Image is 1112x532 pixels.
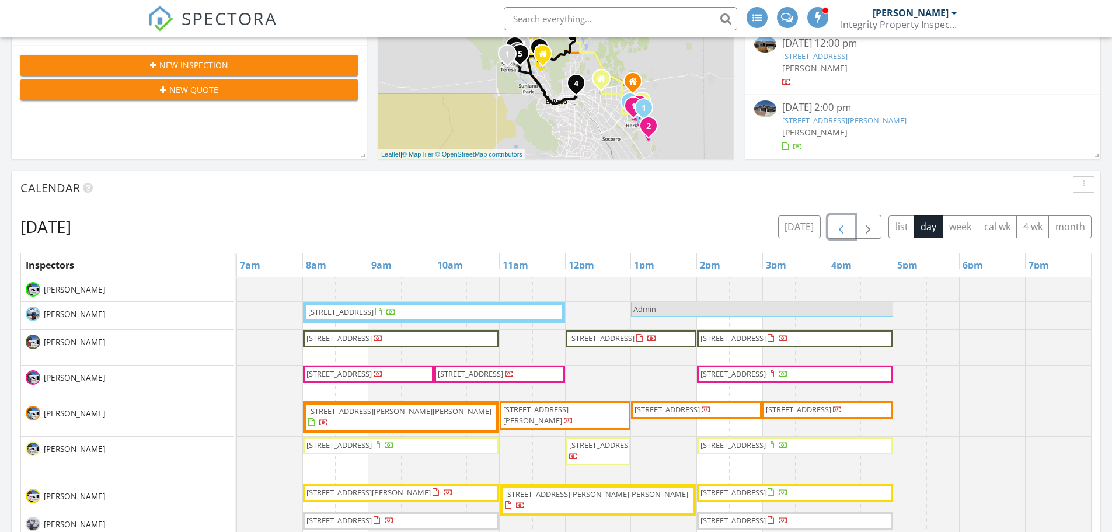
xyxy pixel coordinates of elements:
[943,215,978,238] button: week
[41,372,107,384] span: [PERSON_NAME]
[20,55,358,76] button: New Inspection
[569,333,635,343] span: [STREET_ADDRESS]
[381,151,400,158] a: Leaflet
[763,256,789,274] a: 3pm
[505,489,688,499] span: [STREET_ADDRESS][PERSON_NAME][PERSON_NAME]
[1048,215,1092,238] button: month
[303,256,329,274] a: 8am
[855,215,882,239] button: Next day
[633,106,640,113] div: 13372 Coldham St, Horizon City, TX 79928
[1026,256,1052,274] a: 7pm
[754,36,1092,88] a: [DATE] 12:00 pm [STREET_ADDRESS] [PERSON_NAME]
[700,515,766,526] span: [STREET_ADDRESS]
[633,304,656,314] span: Admin
[26,259,74,272] span: Inspectors
[520,53,527,60] div: 5505 Valley Cedar Dr, El Paso, TX 79932
[828,256,855,274] a: 4pm
[782,62,848,74] span: [PERSON_NAME]
[700,368,766,379] span: [STREET_ADDRESS]
[402,151,434,158] a: © MapTiler
[368,256,395,274] a: 9am
[700,487,766,498] span: [STREET_ADDRESS]
[20,180,80,196] span: Calendar
[503,404,569,426] span: [STREET_ADDRESS][PERSON_NAME]
[635,404,700,415] span: [STREET_ADDRESS]
[642,105,646,113] i: 1
[26,282,40,297] img: dsc_0549.jpg
[41,491,107,502] span: [PERSON_NAME]
[435,151,522,158] a: © OpenStreetMap contributors
[306,440,372,450] span: [STREET_ADDRESS]
[26,335,40,349] img: dsc_0558.jpg
[182,6,277,30] span: SPECTORA
[700,333,766,343] span: [STREET_ADDRESS]
[434,256,466,274] a: 10am
[631,103,636,111] i: 1
[505,51,510,59] i: 1
[26,307,40,321] img: ae85b62e3b0b48b18ab3712479a278d8.jpeg
[306,333,372,343] span: [STREET_ADDRESS]
[766,404,831,415] span: [STREET_ADDRESS]
[914,215,943,238] button: day
[1016,215,1049,238] button: 4 wk
[566,256,597,274] a: 12pm
[778,215,821,238] button: [DATE]
[148,16,277,40] a: SPECTORA
[306,515,372,526] span: [STREET_ADDRESS]
[41,443,107,455] span: [PERSON_NAME]
[754,36,776,53] img: 9370130%2Fcover_photos%2F6i81PFnE14Zxtbo2d1yM%2Fsmall.jpg
[960,256,986,274] a: 6pm
[518,50,522,58] i: 5
[41,308,107,320] span: [PERSON_NAME]
[649,126,656,133] div: 14661 Holly Blue Ave., Horizon City, TX 79928
[574,80,578,88] i: 4
[532,40,539,47] div: 7424 Cimarron Gap Dr, El Paso, TX 79911
[20,215,71,238] h2: [DATE]
[169,84,218,96] span: New Quote
[306,368,372,379] span: [STREET_ADDRESS]
[500,256,531,274] a: 11am
[237,256,263,274] a: 7am
[378,149,525,159] div: |
[646,123,651,131] i: 2
[20,79,358,100] button: New Quote
[782,36,1064,51] div: [DATE] 12:00 pm
[782,127,848,138] span: [PERSON_NAME]
[644,107,651,114] div: 768 Desert Star Dr, Horizon City, TX 79928
[308,406,491,416] span: [STREET_ADDRESS][PERSON_NAME][PERSON_NAME]
[754,100,1092,152] a: [DATE] 2:00 pm [STREET_ADDRESS][PERSON_NAME] [PERSON_NAME]
[841,19,957,30] div: Integrity Property Inspections
[26,489,40,503] img: dsc_0556.jpg
[782,51,848,61] a: [STREET_ADDRESS]
[504,7,737,30] input: Search everything...
[569,440,635,450] span: [STREET_ADDRESS]
[148,6,173,32] img: The Best Home Inspection Software - Spectora
[631,256,657,274] a: 1pm
[697,256,723,274] a: 2pm
[41,336,107,348] span: [PERSON_NAME]
[507,54,514,61] div: 137 Sarah Trl, Sunland Park, NM 88008
[308,307,374,317] span: [STREET_ADDRESS]
[26,370,40,385] img: dsc_0555.jpg
[26,406,40,420] img: dsc_0562.jpg
[633,81,640,88] div: 14137 Meteor Rock Place, El Paso TX 79938
[306,487,431,498] span: [STREET_ADDRESS][PERSON_NAME]
[159,59,228,71] span: New Inspection
[41,408,107,419] span: [PERSON_NAME]
[828,215,855,239] button: Previous day
[41,519,107,530] span: [PERSON_NAME]
[782,115,907,126] a: [STREET_ADDRESS][PERSON_NAME]
[522,44,529,51] div: 317 Corte Rimini Way, El Paso TX 79932
[782,100,1064,115] div: [DATE] 2:00 pm
[41,284,107,295] span: [PERSON_NAME]
[576,83,583,90] div: 5658 Dailey Ave, El Paso, TX 79905
[978,215,1017,238] button: cal wk
[438,368,503,379] span: [STREET_ADDRESS]
[26,517,40,531] img: 20211117_133804_1637181533167002.jpeg
[888,215,915,238] button: list
[601,78,608,85] div: 3221 Lampliter Pl, El Paso TX 79925
[873,7,949,19] div: [PERSON_NAME]
[894,256,921,274] a: 5pm
[700,440,766,450] span: [STREET_ADDRESS]
[543,54,550,61] div: 6324 Los Bancos, El Paso TX 79912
